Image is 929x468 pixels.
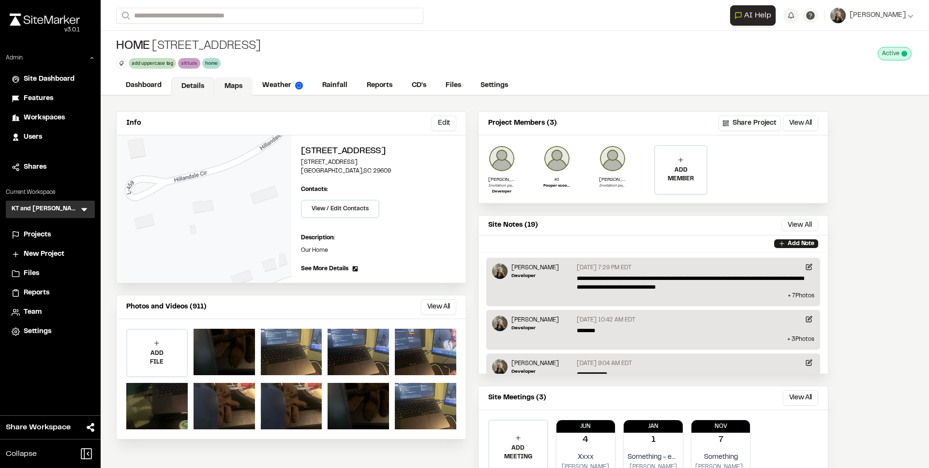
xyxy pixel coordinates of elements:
[6,422,71,433] span: Share Workspace
[12,205,79,214] h3: KT and [PERSON_NAME]
[24,132,42,143] span: Users
[178,58,200,68] div: altitude
[543,183,570,189] p: Pooper scooper
[24,288,49,298] span: Reports
[577,263,631,272] p: [DATE] 7:29 PM EDT
[301,264,348,273] span: See More Details
[202,58,221,68] div: home
[492,335,814,344] p: + 3 Photo s
[301,185,328,194] p: Contacts:
[12,249,89,260] a: New Project
[783,116,818,131] button: View All
[10,14,80,26] img: rebrand.png
[129,58,176,68] div: add uppercase tag
[12,162,89,173] a: Shares
[24,307,42,318] span: Team
[171,77,214,96] a: Details
[556,422,615,431] p: Jun
[628,452,679,463] p: Something - edited
[421,299,456,315] button: View All
[489,444,547,461] p: ADD MEETING
[850,10,906,21] span: [PERSON_NAME]
[116,8,134,24] button: Search
[511,368,559,375] p: Developer
[471,76,518,95] a: Settings
[12,132,89,143] a: Users
[492,359,508,375] img: Tom Evans
[577,359,632,368] p: [DATE] 9:04 AM EDT
[116,58,127,69] button: Edit Tags
[12,307,89,318] a: Team
[24,93,53,104] span: Features
[116,76,171,95] a: Dashboard
[488,118,557,129] p: Project Members (3)
[655,166,706,183] p: ADD MEMBER
[436,76,471,95] a: Files
[744,10,771,21] span: AI Help
[730,5,776,26] button: Open AI Assistant
[12,230,89,240] a: Projects
[301,200,379,218] button: View / Edit Contacts
[878,47,912,60] div: This project is active and counting against your active project count.
[511,263,559,272] p: [PERSON_NAME]
[543,145,570,172] img: Kt
[24,74,75,85] span: Site Dashboard
[719,116,781,131] button: Share Project
[624,422,683,431] p: Jan
[12,288,89,298] a: Reports
[719,434,723,447] p: 7
[651,434,656,447] p: 1
[24,230,51,240] span: Projects
[492,316,508,331] img: Tom Evans
[313,76,357,95] a: Rainfall
[253,76,313,95] a: Weather
[301,145,456,158] h2: [STREET_ADDRESS]
[830,8,914,23] button: [PERSON_NAME]
[12,74,89,85] a: Site Dashboard
[24,268,39,279] span: Files
[543,176,570,183] p: Kt
[783,390,818,406] button: View All
[24,113,65,123] span: Workspaces
[6,188,95,197] p: Current Workspace
[488,145,515,172] img: Tom Evans [evanstv]
[492,292,814,300] p: + 7 Photo s
[24,326,51,337] span: Settings
[24,162,46,173] span: Shares
[214,77,253,96] a: Maps
[583,434,588,447] p: 4
[12,326,89,337] a: Settings
[24,249,64,260] span: New Project
[127,349,187,366] p: ADD FILE
[357,76,402,95] a: Reports
[116,39,150,54] span: HOME
[301,158,456,167] p: [STREET_ADDRESS]
[402,76,436,95] a: CD's
[511,359,559,368] p: [PERSON_NAME]
[788,239,814,248] p: Add Note
[6,54,23,62] p: Admin
[599,183,626,189] p: Invitation pending
[12,113,89,123] a: Workspaces
[511,324,559,332] p: Developer
[560,452,612,463] p: Xxxx
[488,220,538,231] p: Site Notes (19)
[492,263,508,279] img: Tom Evans
[577,316,635,324] p: [DATE] 10:42 AM EDT
[730,5,779,26] div: Open AI Assistant
[6,448,37,460] span: Collapse
[12,93,89,104] a: Features
[488,176,515,183] p: [PERSON_NAME] [evanstv]
[126,118,141,129] p: Info
[301,234,456,242] p: Description:
[691,422,750,431] p: Nov
[901,51,907,57] span: This project is active and counting against your active project count.
[511,272,559,279] p: Developer
[301,167,456,175] p: [GEOGRAPHIC_DATA] , SC 29609
[10,26,80,34] div: Oh geez...please don't...
[295,82,303,89] img: precipai.png
[126,302,207,312] p: Photos and Videos (911)
[488,393,546,403] p: Site Meetings (3)
[695,452,747,463] p: Something
[781,219,818,231] button: View All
